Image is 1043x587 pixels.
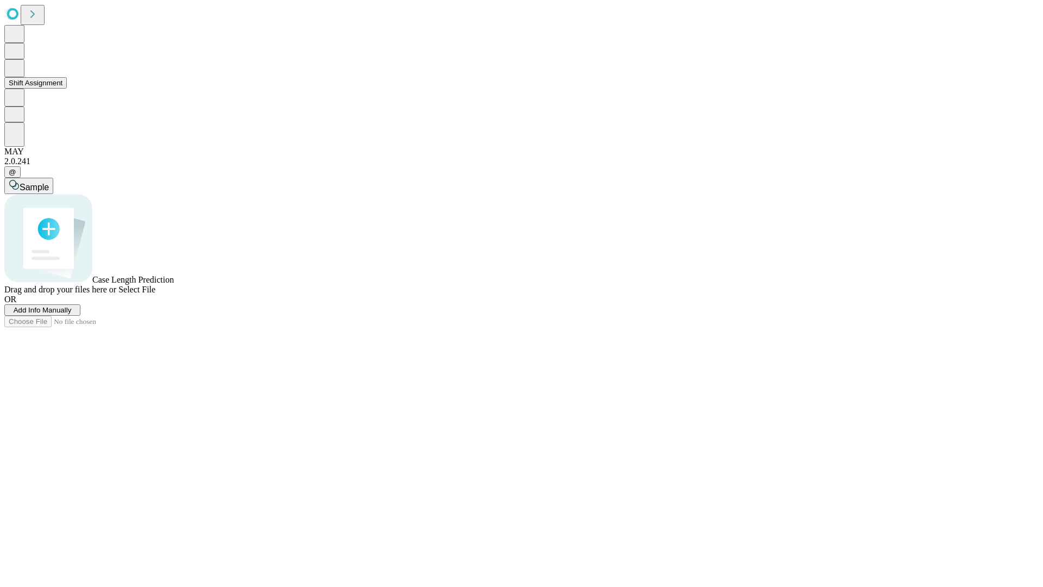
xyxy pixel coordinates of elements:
[4,147,1039,157] div: MAY
[4,295,16,304] span: OR
[4,77,67,89] button: Shift Assignment
[4,178,53,194] button: Sample
[4,166,21,178] button: @
[14,306,72,314] span: Add Info Manually
[4,157,1039,166] div: 2.0.241
[92,275,174,284] span: Case Length Prediction
[9,168,16,176] span: @
[118,285,155,294] span: Select File
[4,285,116,294] span: Drag and drop your files here or
[4,304,80,316] button: Add Info Manually
[20,183,49,192] span: Sample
